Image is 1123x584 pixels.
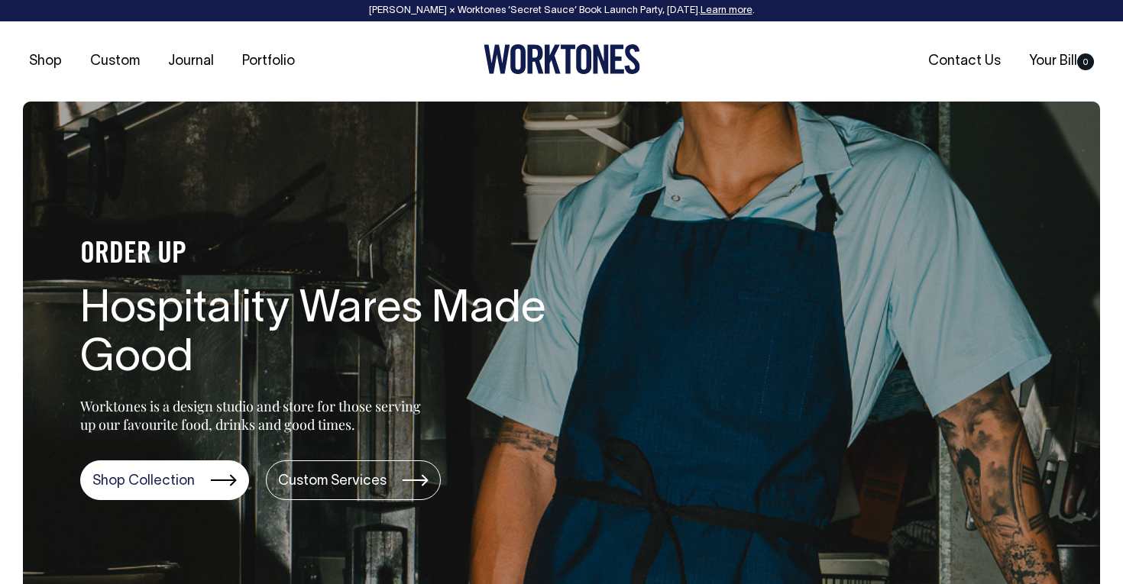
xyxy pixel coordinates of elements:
[23,49,68,74] a: Shop
[1077,53,1094,70] span: 0
[236,49,301,74] a: Portfolio
[80,286,569,384] h1: Hospitality Wares Made Good
[84,49,146,74] a: Custom
[162,49,220,74] a: Journal
[80,239,569,271] h4: ORDER UP
[80,397,428,434] p: Worktones is a design studio and store for those serving up our favourite food, drinks and good t...
[15,5,1108,16] div: [PERSON_NAME] × Worktones ‘Secret Sauce’ Book Launch Party, [DATE]. .
[701,6,752,15] a: Learn more
[922,49,1007,74] a: Contact Us
[80,460,249,500] a: Shop Collection
[266,460,441,500] a: Custom Services
[1023,49,1100,74] a: Your Bill0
